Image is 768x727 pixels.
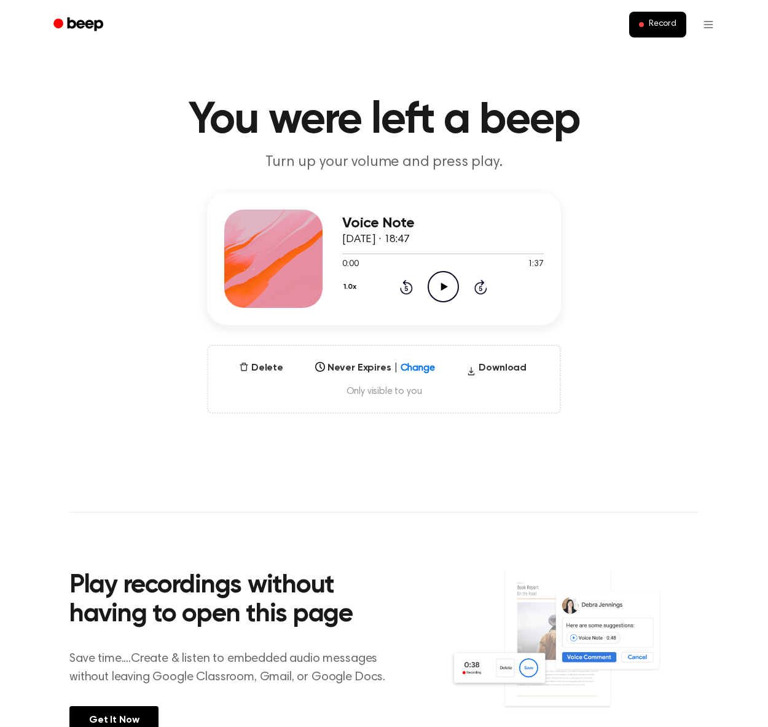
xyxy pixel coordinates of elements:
[342,258,358,271] span: 0:00
[69,98,699,143] h1: You were left a beep
[69,650,401,686] p: Save time....Create & listen to embedded audio messages without leaving Google Classroom, Gmail, ...
[69,572,401,630] h2: Play recordings without having to open this page
[45,13,114,37] a: Beep
[342,215,544,232] h3: Voice Note
[649,19,676,30] span: Record
[234,361,288,375] button: Delete
[694,10,723,39] button: Open menu
[148,152,620,173] p: Turn up your volume and press play.
[461,361,531,380] button: Download
[342,277,361,297] button: 1.0x
[223,385,545,398] span: Only visible to you
[528,258,544,271] span: 1:37
[629,12,686,37] button: Record
[342,234,410,245] span: [DATE] · 18:47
